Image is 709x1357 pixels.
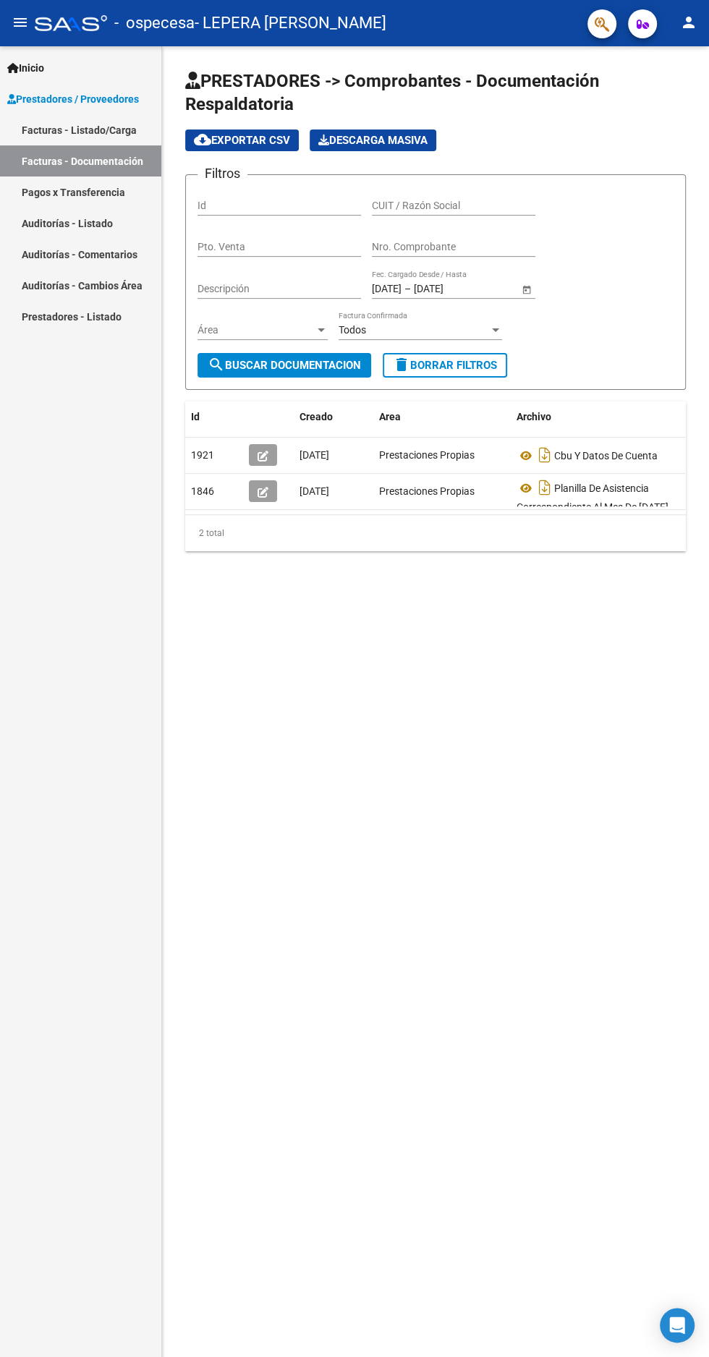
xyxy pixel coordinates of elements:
mat-icon: delete [393,356,410,373]
span: Exportar CSV [194,134,290,147]
span: – [404,283,411,295]
span: 1921 [191,449,214,461]
span: Prestadores / Proveedores [7,91,139,107]
span: [DATE] [300,485,329,497]
mat-icon: search [208,356,225,373]
button: Exportar CSV [185,129,299,151]
span: Id [191,411,200,422]
div: 2 total [185,515,686,551]
span: 1846 [191,485,214,497]
h3: Filtros [198,163,247,184]
i: Descargar documento [535,443,554,467]
input: Fecha inicio [372,283,402,295]
span: Descarga Masiva [318,134,428,147]
span: Todos [339,324,366,336]
span: Area [379,411,401,422]
datatable-header-cell: Area [373,401,511,433]
button: Descarga Masiva [310,129,436,151]
span: Planilla De Asistencia Correspondiente Al Mes De [DATE] [517,482,668,514]
button: Borrar Filtros [383,353,507,378]
mat-icon: menu [12,14,29,31]
span: Archivo [517,411,551,422]
span: Cbu Y Datos De Cuenta [554,450,658,461]
span: Prestaciones Propias [379,485,475,497]
input: Fecha fin [414,283,485,295]
span: - LEPERA [PERSON_NAME] [195,7,386,39]
button: Open calendar [519,281,534,297]
datatable-header-cell: Creado [294,401,373,433]
button: Buscar Documentacion [198,353,371,378]
i: Descargar documento [535,476,554,499]
span: - ospecesa [114,7,195,39]
span: [DATE] [300,449,329,461]
span: Inicio [7,60,44,76]
mat-icon: cloud_download [194,131,211,148]
div: Open Intercom Messenger [660,1308,695,1343]
span: Área [198,324,315,336]
span: Prestaciones Propias [379,449,475,461]
span: PRESTADORES -> Comprobantes - Documentación Respaldatoria [185,71,599,114]
span: Creado [300,411,333,422]
datatable-header-cell: Archivo [511,401,692,433]
mat-icon: person [680,14,697,31]
app-download-masive: Descarga masiva de comprobantes (adjuntos) [310,129,436,151]
span: Borrar Filtros [393,359,497,372]
span: Buscar Documentacion [208,359,361,372]
datatable-header-cell: Id [185,401,243,433]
